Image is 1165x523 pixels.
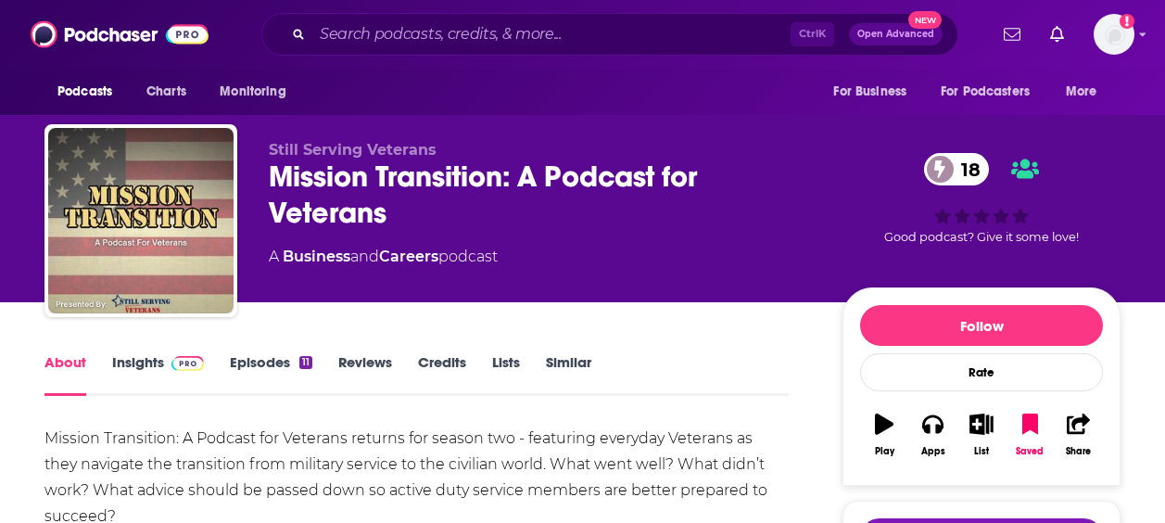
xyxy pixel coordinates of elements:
[418,353,466,396] a: Credits
[924,153,990,185] a: 18
[283,248,350,265] a: Business
[269,141,437,159] span: Still Serving Veterans
[261,13,958,56] div: Search podcasts, credits, & more...
[929,74,1057,109] button: open menu
[860,305,1103,346] button: Follow
[908,11,942,29] span: New
[1066,446,1091,457] div: Share
[921,446,945,457] div: Apps
[492,353,520,396] a: Lists
[1043,19,1071,50] a: Show notifications dropdown
[1016,446,1044,457] div: Saved
[957,402,1006,468] button: List
[48,128,234,313] img: Mission Transition: A Podcast for Veterans
[1094,14,1134,55] img: User Profile
[1094,14,1134,55] span: Logged in as amoscac10
[207,74,310,109] button: open menu
[112,353,204,396] a: InsightsPodchaser Pro
[350,248,379,265] span: and
[857,30,934,39] span: Open Advanced
[833,79,906,105] span: For Business
[338,353,392,396] a: Reviews
[849,23,943,45] button: Open AdvancedNew
[860,402,908,468] button: Play
[299,356,312,369] div: 11
[146,79,186,105] span: Charts
[44,353,86,396] a: About
[1066,79,1097,105] span: More
[312,19,791,49] input: Search podcasts, credits, & more...
[546,353,591,396] a: Similar
[1094,14,1134,55] button: Show profile menu
[941,79,1030,105] span: For Podcasters
[884,230,1079,244] span: Good podcast? Give it some love!
[943,153,990,185] span: 18
[379,248,438,265] a: Careers
[269,246,498,268] div: A podcast
[57,79,112,105] span: Podcasts
[230,353,312,396] a: Episodes11
[875,446,894,457] div: Play
[908,402,956,468] button: Apps
[996,19,1028,50] a: Show notifications dropdown
[860,353,1103,391] div: Rate
[134,74,197,109] a: Charts
[31,17,209,52] img: Podchaser - Follow, Share and Rate Podcasts
[1055,402,1103,468] button: Share
[1006,402,1054,468] button: Saved
[791,22,834,46] span: Ctrl K
[1120,14,1134,29] svg: Add a profile image
[842,141,1121,256] div: 18Good podcast? Give it some love!
[220,79,285,105] span: Monitoring
[1053,74,1121,109] button: open menu
[974,446,989,457] div: List
[171,356,204,371] img: Podchaser Pro
[820,74,930,109] button: open menu
[44,74,136,109] button: open menu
